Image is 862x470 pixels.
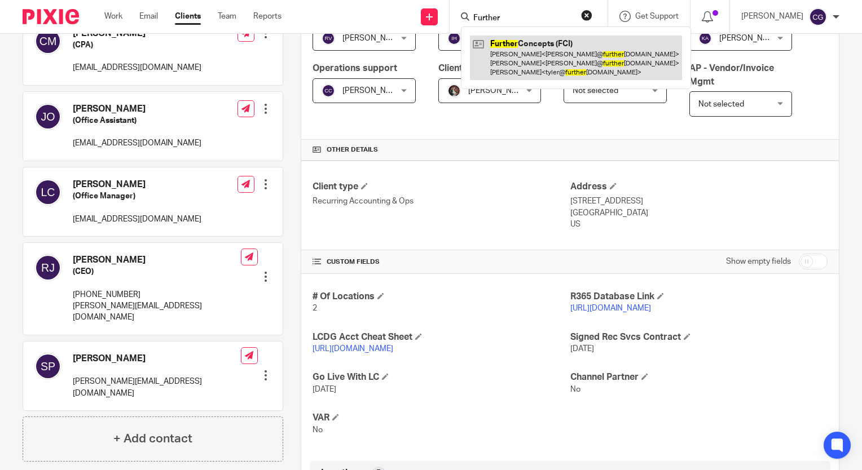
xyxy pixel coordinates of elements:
[113,430,192,447] h4: + Add contact
[34,28,61,55] img: svg%3E
[73,254,241,266] h4: [PERSON_NAME]
[809,8,827,26] img: svg%3E
[438,64,525,73] span: Client Manager Asst
[313,412,570,424] h4: VAR
[581,10,592,21] button: Clear
[73,353,241,365] h4: [PERSON_NAME]
[468,87,530,95] span: [PERSON_NAME]
[313,181,570,193] h4: Client type
[73,103,201,115] h4: [PERSON_NAME]
[573,87,618,95] span: Not selected
[570,385,580,393] span: No
[23,9,79,24] img: Pixie
[472,14,574,24] input: Search
[719,34,781,42] span: [PERSON_NAME]
[342,87,404,95] span: [PERSON_NAME]
[322,84,335,97] img: svg%3E
[73,39,201,51] h5: (CPA)
[726,256,791,267] label: Show empty fields
[322,32,335,45] img: svg%3E
[447,32,461,45] img: svg%3E
[570,371,828,383] h4: Channel Partner
[570,181,828,193] h4: Address
[73,62,201,73] p: [EMAIL_ADDRESS][DOMAIN_NAME]
[313,371,570,383] h4: Go Live With LC
[741,11,803,22] p: [PERSON_NAME]
[313,385,336,393] span: [DATE]
[570,207,828,219] p: [GEOGRAPHIC_DATA]
[313,426,323,434] span: No
[313,345,393,353] a: [URL][DOMAIN_NAME]
[570,304,651,312] a: [URL][DOMAIN_NAME]
[218,11,236,22] a: Team
[73,214,201,225] p: [EMAIL_ADDRESS][DOMAIN_NAME]
[635,12,679,20] span: Get Support
[698,32,712,45] img: svg%3E
[175,11,201,22] a: Clients
[570,345,594,353] span: [DATE]
[313,196,570,207] p: Recurring Accounting & Ops
[327,145,378,154] span: Other details
[139,11,158,22] a: Email
[698,100,744,108] span: Not selected
[570,196,828,207] p: [STREET_ADDRESS]
[34,254,61,281] img: svg%3E
[570,219,828,230] p: US
[34,103,61,130] img: svg%3E
[313,304,317,312] span: 2
[34,179,61,206] img: svg%3E
[73,300,241,323] p: [PERSON_NAME][EMAIL_ADDRESS][DOMAIN_NAME]
[73,289,241,300] p: [PHONE_NUMBER]
[570,291,828,303] h4: R365 Database Link
[313,258,570,267] h4: CUSTOM FIELDS
[313,64,397,73] span: Operations support
[253,11,282,22] a: Reports
[313,291,570,303] h4: # Of Locations
[73,376,241,399] p: [PERSON_NAME][EMAIL_ADDRESS][DOMAIN_NAME]
[73,138,201,149] p: [EMAIL_ADDRESS][DOMAIN_NAME]
[447,84,461,97] img: Profile%20picture%20JUS.JPG
[73,266,241,277] h5: (CEO)
[73,179,201,190] h4: [PERSON_NAME]
[73,190,201,202] h5: (Office Manager)
[104,11,122,22] a: Work
[34,353,61,380] img: svg%3E
[313,331,570,343] h4: LCDG Acct Cheat Sheet
[73,115,201,126] h5: (Office Assistant)
[342,34,404,42] span: [PERSON_NAME]
[570,331,828,343] h4: Signed Rec Svcs Contract
[689,64,774,86] span: AP - Vendor/Invoice Mgmt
